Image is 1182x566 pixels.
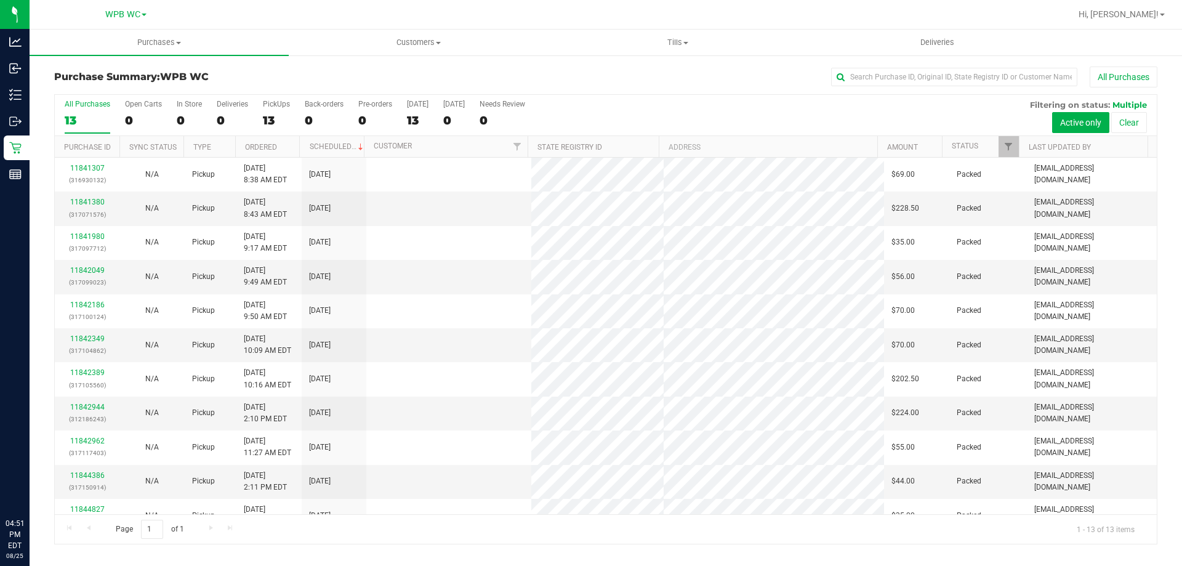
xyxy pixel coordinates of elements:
[1067,520,1144,538] span: 1 - 13 of 13 items
[891,442,915,453] span: $55.00
[309,305,331,317] span: [DATE]
[145,203,159,214] button: N/A
[62,277,112,288] p: (317099023)
[62,482,112,493] p: (317150914)
[54,71,422,83] h3: Purchase Summary:
[193,143,211,152] a: Type
[309,510,331,522] span: [DATE]
[65,113,110,127] div: 13
[374,142,412,150] a: Customer
[1111,112,1147,133] button: Clear
[70,266,105,275] a: 11842049
[244,299,287,323] span: [DATE] 9:50 AM EDT
[145,238,159,246] span: Not Applicable
[309,407,331,419] span: [DATE]
[309,339,331,351] span: [DATE]
[309,475,331,487] span: [DATE]
[160,71,209,83] span: WPB WC
[957,407,981,419] span: Packed
[145,204,159,212] span: Not Applicable
[305,100,344,108] div: Back-orders
[1079,9,1159,19] span: Hi, [PERSON_NAME]!
[70,198,105,206] a: 11841380
[192,373,215,385] span: Pickup
[12,467,49,504] iframe: Resource center
[62,311,112,323] p: (317100124)
[1034,163,1149,186] span: [EMAIL_ADDRESS][DOMAIN_NAME]
[9,89,22,101] inline-svg: Inventory
[192,203,215,214] span: Pickup
[6,551,24,560] p: 08/25
[309,169,331,180] span: [DATE]
[145,271,159,283] button: N/A
[245,143,277,152] a: Ordered
[145,443,159,451] span: Not Applicable
[217,113,248,127] div: 0
[244,402,287,425] span: [DATE] 2:10 PM EDT
[129,143,177,152] a: Sync Status
[145,341,159,349] span: Not Applicable
[957,305,981,317] span: Packed
[192,475,215,487] span: Pickup
[1112,100,1147,110] span: Multiple
[957,475,981,487] span: Packed
[891,339,915,351] span: $70.00
[192,407,215,419] span: Pickup
[891,510,915,522] span: $35.00
[1034,435,1149,459] span: [EMAIL_ADDRESS][DOMAIN_NAME]
[1090,67,1157,87] button: All Purchases
[263,100,290,108] div: PickUps
[904,37,971,48] span: Deliveries
[70,334,105,343] a: 11842349
[9,62,22,75] inline-svg: Inbound
[6,518,24,551] p: 04:51 PM EDT
[145,373,159,385] button: N/A
[891,305,915,317] span: $70.00
[70,505,105,514] a: 11844827
[244,163,287,186] span: [DATE] 8:38 AM EDT
[310,142,366,151] a: Scheduled
[192,339,215,351] span: Pickup
[891,373,919,385] span: $202.50
[1034,333,1149,357] span: [EMAIL_ADDRESS][DOMAIN_NAME]
[1029,143,1091,152] a: Last Updated By
[244,504,287,527] span: [DATE] 2:56 PM EDT
[305,113,344,127] div: 0
[1034,299,1149,323] span: [EMAIL_ADDRESS][DOMAIN_NAME]
[30,37,289,48] span: Purchases
[548,30,807,55] a: Tills
[891,407,919,419] span: $224.00
[507,136,528,157] a: Filter
[217,100,248,108] div: Deliveries
[105,9,140,20] span: WPB WC
[192,237,215,248] span: Pickup
[62,174,112,186] p: (316930132)
[957,373,981,385] span: Packed
[62,379,112,391] p: (317105560)
[808,30,1067,55] a: Deliveries
[244,470,287,493] span: [DATE] 2:11 PM EDT
[891,237,915,248] span: $35.00
[1052,112,1109,133] button: Active only
[145,475,159,487] button: N/A
[70,471,105,480] a: 11844386
[145,408,159,417] span: Not Applicable
[244,196,287,220] span: [DATE] 8:43 AM EDT
[957,169,981,180] span: Packed
[443,113,465,127] div: 0
[192,169,215,180] span: Pickup
[9,36,22,48] inline-svg: Analytics
[62,345,112,357] p: (317104862)
[145,442,159,453] button: N/A
[1034,231,1149,254] span: [EMAIL_ADDRESS][DOMAIN_NAME]
[309,271,331,283] span: [DATE]
[145,339,159,351] button: N/A
[145,407,159,419] button: N/A
[957,271,981,283] span: Packed
[1034,402,1149,425] span: [EMAIL_ADDRESS][DOMAIN_NAME]
[891,203,919,214] span: $228.50
[480,100,525,108] div: Needs Review
[9,142,22,154] inline-svg: Retail
[105,520,194,539] span: Page of 1
[244,333,291,357] span: [DATE] 10:09 AM EDT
